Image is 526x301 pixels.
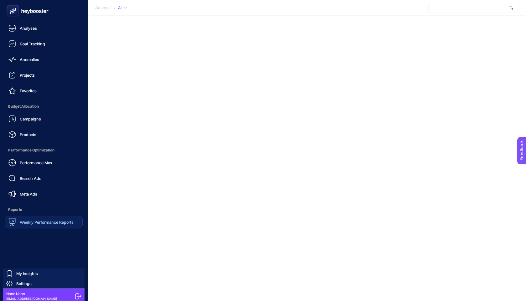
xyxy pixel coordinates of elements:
span: Favorites [20,88,37,93]
img: svg%3e [509,5,513,11]
span: Settings [16,281,32,286]
a: Goal Tracking [5,38,83,50]
a: Favorites [5,84,83,97]
a: Campaigns [5,113,83,125]
span: Performance Optimization [5,144,83,156]
span: None None [6,291,57,296]
a: Settings [3,278,85,288]
span: Anomalies [20,57,39,62]
span: Search Ads [20,176,41,181]
a: Analyses [5,22,83,34]
span: Reports [5,203,83,216]
a: Anomalies [5,53,83,66]
span: Analyses [20,26,37,31]
a: My Insights [3,268,85,278]
span: Campaigns [20,116,41,121]
span: Performance Max [20,160,52,165]
a: Products [5,128,83,141]
span: Products [20,132,36,137]
span: My Insights [16,271,38,276]
span: Analysis [95,5,111,10]
a: Search Ads [5,172,83,185]
span: Budget Allocation [5,100,83,113]
span: Meta Ads [20,191,37,196]
span: [EMAIL_ADDRESS][DOMAIN_NAME] [6,296,57,301]
a: Projects [5,69,83,81]
a: Weekly Performance Reports [5,216,83,228]
a: Meta Ads [5,188,83,200]
span: Feedback [4,2,24,7]
div: All [118,5,127,10]
span: Goal Tracking [20,41,45,46]
span: Projects [20,73,35,78]
a: Performance Max [5,156,83,169]
span: / [114,5,116,10]
span: Weekly Performance Reports [20,220,74,225]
